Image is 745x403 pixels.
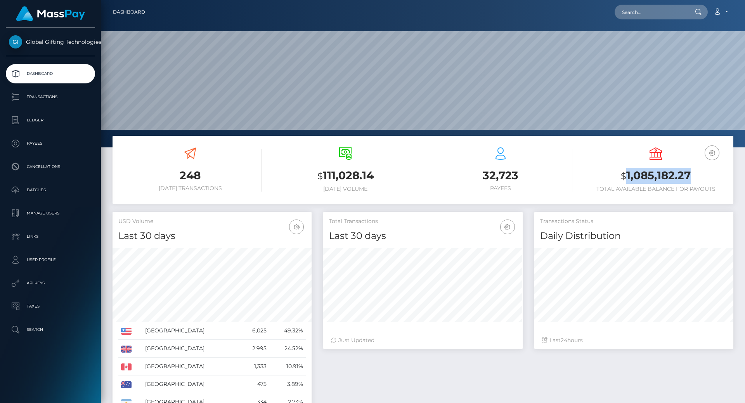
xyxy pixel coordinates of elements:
[329,218,516,225] h5: Total Transactions
[118,168,262,183] h3: 248
[9,68,92,80] p: Dashboard
[6,204,95,223] a: Manage Users
[142,358,240,375] td: [GEOGRAPHIC_DATA]
[121,381,132,388] img: AU.png
[615,5,688,19] input: Search...
[9,184,92,196] p: Batches
[269,322,306,340] td: 49.32%
[9,138,92,149] p: Payees
[540,229,728,243] h4: Daily Distribution
[142,375,240,393] td: [GEOGRAPHIC_DATA]
[9,91,92,103] p: Transactions
[239,358,269,375] td: 1,333
[561,337,567,344] span: 24
[6,273,95,293] a: API Keys
[121,346,132,353] img: GB.png
[142,322,240,340] td: [GEOGRAPHIC_DATA]
[6,134,95,153] a: Payees
[317,171,323,182] small: $
[6,297,95,316] a: Taxes
[331,336,515,344] div: Just Updated
[269,358,306,375] td: 10.91%
[9,35,22,48] img: Global Gifting Technologies Inc
[239,322,269,340] td: 6,025
[6,157,95,176] a: Cancellations
[239,340,269,358] td: 2,995
[6,87,95,107] a: Transactions
[540,218,728,225] h5: Transactions Status
[621,171,626,182] small: $
[121,328,132,335] img: US.png
[9,208,92,219] p: Manage Users
[429,185,572,192] h6: Payees
[6,38,95,45] span: Global Gifting Technologies Inc
[16,6,85,21] img: MassPay Logo
[118,218,306,225] h5: USD Volume
[9,231,92,242] p: Links
[6,64,95,83] a: Dashboard
[584,168,728,184] h3: 1,085,182.27
[9,254,92,266] p: User Profile
[118,185,262,192] h6: [DATE] Transactions
[6,227,95,246] a: Links
[118,229,306,243] h4: Last 30 days
[274,186,417,192] h6: [DATE] Volume
[9,114,92,126] p: Ledger
[239,375,269,393] td: 475
[9,324,92,336] p: Search
[6,111,95,130] a: Ledger
[9,301,92,312] p: Taxes
[121,363,132,370] img: CA.png
[6,320,95,339] a: Search
[9,161,92,173] p: Cancellations
[9,277,92,289] p: API Keys
[329,229,516,243] h4: Last 30 days
[142,340,240,358] td: [GEOGRAPHIC_DATA]
[6,180,95,200] a: Batches
[269,375,306,393] td: 3.89%
[6,250,95,270] a: User Profile
[269,340,306,358] td: 24.52%
[113,4,145,20] a: Dashboard
[542,336,726,344] div: Last hours
[274,168,417,184] h3: 111,028.14
[584,186,728,192] h6: Total Available Balance for Payouts
[429,168,572,183] h3: 32,723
